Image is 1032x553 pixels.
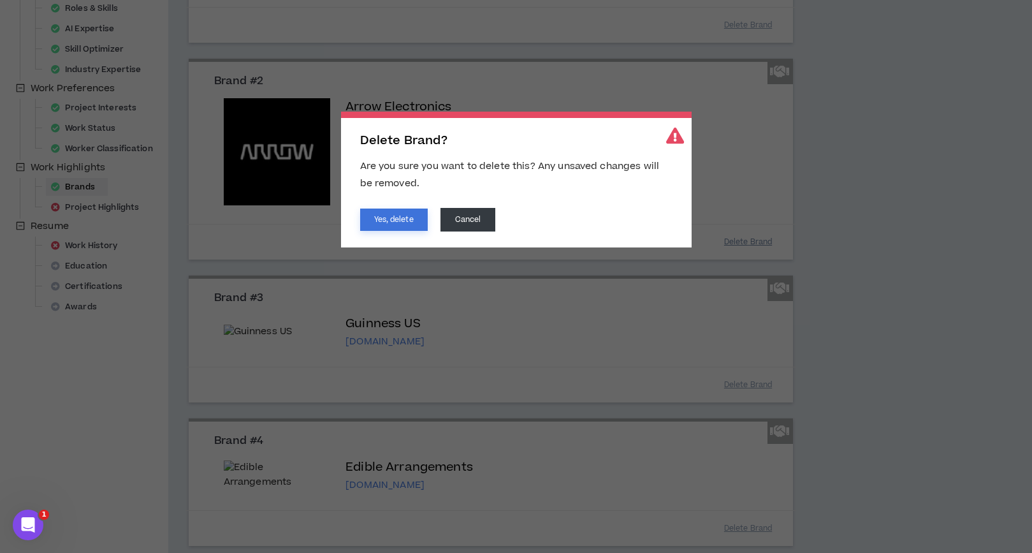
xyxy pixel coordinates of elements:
[440,208,496,232] button: Cancel
[13,510,43,540] iframe: Intercom live chat
[360,159,660,190] span: Are you sure you want to delete this? Any unsaved changes will be removed.
[360,209,428,231] button: Yes, delete
[39,510,49,520] span: 1
[360,134,672,148] h2: Delete Brand?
